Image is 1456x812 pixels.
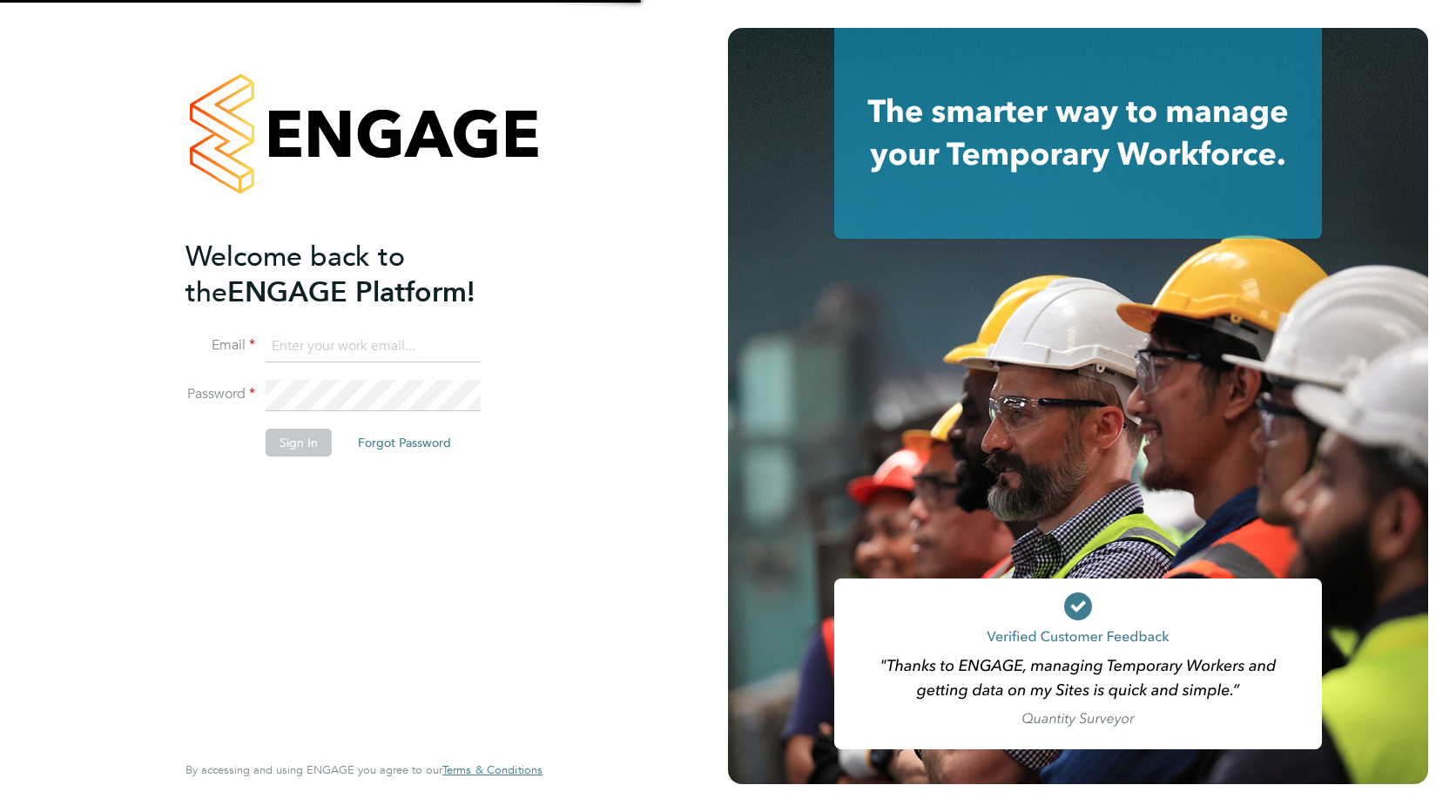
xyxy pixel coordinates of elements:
button: Sign In [266,429,332,457]
input: Enter your work email... [266,331,481,362]
label: Email [185,336,255,355]
span: Welcome back to the [185,240,405,309]
span: Terms & Conditions [442,762,543,777]
h2: ENGAGE Platform! [185,239,525,310]
button: Forgot Password [344,429,465,457]
span: By accessing and using ENGAGE you agree to our [185,762,543,777]
a: Terms & Conditions [442,763,543,777]
label: Password [185,385,255,403]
